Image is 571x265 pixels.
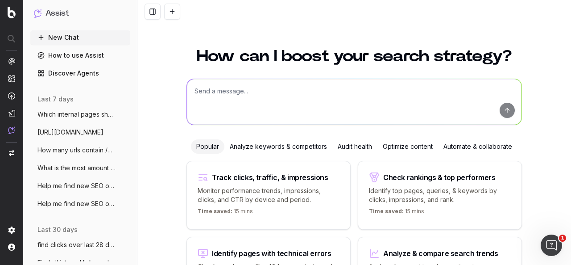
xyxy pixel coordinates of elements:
[186,48,522,64] h1: How can I boost your search strategy?
[369,208,404,215] span: Time saved:
[30,161,130,175] button: What is the most amount of urls I can re
[377,139,438,154] div: Optimize content
[37,225,78,234] span: last 30 days
[37,199,116,208] span: Help me find new SEO opportunities to im
[37,240,116,249] span: find clicks over last 28 days for all th
[8,109,15,117] img: Studio
[30,238,130,252] button: find clicks over last 28 days for all th
[383,174,496,181] div: Check rankings & top performers
[438,139,517,154] div: Automate & collaborate
[369,186,511,204] p: Identify top pages, queries, & keywords by clicks, impressions, and rank.
[34,9,42,17] img: Assist
[224,139,332,154] div: Analyze keywords & competitors
[46,7,69,20] h1: Assist
[30,179,130,193] button: Help me find new SEO opportunities to im
[8,126,15,134] img: Assist
[198,208,232,215] span: Time saved:
[332,139,377,154] div: Audit health
[30,197,130,211] button: Help me find new SEO opportunities to im
[198,208,253,219] p: 15 mins
[37,95,74,104] span: last 7 days
[9,150,14,156] img: Switch project
[559,235,566,242] span: 1
[37,146,116,155] span: How many urls contain /60-40-portfolio.h
[30,107,130,122] button: Which internal pages should I link to th
[541,235,562,256] iframe: Intercom live chat
[212,250,331,257] div: Identify pages with technical errors
[30,66,130,80] a: Discover Agents
[30,143,130,157] button: How many urls contain /60-40-portfolio.h
[37,110,116,119] span: Which internal pages should I link to th
[383,250,498,257] div: Analyze & compare search trends
[37,164,116,172] span: What is the most amount of urls I can re
[34,7,127,20] button: Assist
[8,58,15,65] img: Analytics
[30,125,130,139] button: [URL][DOMAIN_NAME]
[369,208,424,219] p: 15 mins
[30,30,130,45] button: New Chat
[8,75,15,82] img: Intelligence
[37,128,103,137] span: [URL][DOMAIN_NAME]
[30,48,130,63] a: How to use Assist
[37,181,116,190] span: Help me find new SEO opportunities to im
[212,174,328,181] div: Track clicks, traffic, & impressions
[8,227,15,234] img: Setting
[198,186,339,204] p: Monitor performance trends, impressions, clicks, and CTR by device and period.
[8,92,15,100] img: Activation
[8,244,15,251] img: My account
[8,7,16,18] img: Botify logo
[191,139,224,154] div: Popular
